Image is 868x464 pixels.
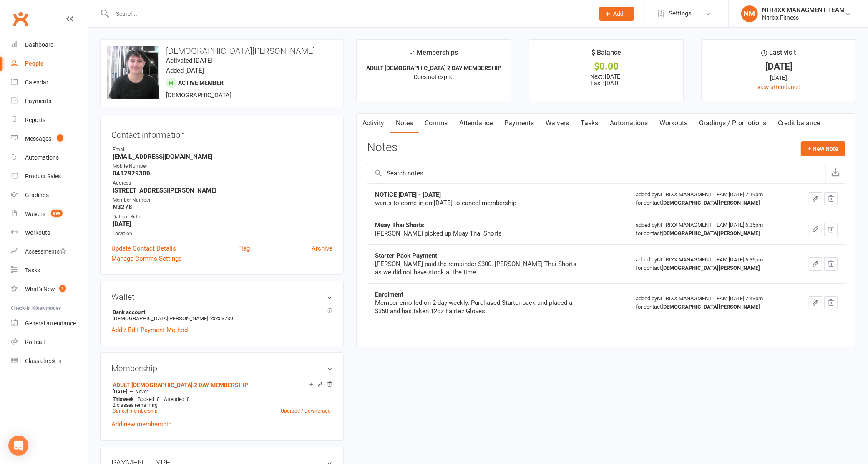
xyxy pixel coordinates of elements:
a: Roll call [11,333,88,352]
div: Address [113,179,332,187]
div: added by NITRIXX MANAGMENT TEAM [DATE] 6:36pm [636,256,786,272]
span: Booked: 0 [138,396,160,402]
a: Add new membership [111,421,171,428]
div: added by NITRIXX MANAGMENT TEAM [DATE] 7:43pm [636,294,786,311]
div: [DATE] [709,62,848,71]
div: Product Sales [25,173,61,180]
a: Dashboard [11,35,88,54]
a: Calendar [11,73,88,92]
a: Activity [357,114,390,133]
a: Payments [11,92,88,111]
a: Notes [390,114,419,133]
div: week [111,396,136,402]
div: Waivers [25,210,45,217]
strong: ADULT [DEMOGRAPHIC_DATA] 2 DAY MEMBERSHIP [366,65,502,71]
a: Product Sales [11,167,88,186]
a: Waivers [540,114,575,133]
a: Credit balance [772,114,826,133]
a: ADULT [DEMOGRAPHIC_DATA] 2 DAY MEMBERSHIP [113,382,248,388]
a: view attendance [757,84,800,90]
li: [DEMOGRAPHIC_DATA][PERSON_NAME] [111,308,332,323]
a: Messages 1 [11,129,88,148]
strong: [DATE] [113,220,332,228]
div: Reports [25,117,45,123]
span: [DATE] [113,389,127,395]
strong: N3278 [113,203,332,211]
div: for contact [636,229,786,238]
div: $0.00 [537,62,676,71]
div: [PERSON_NAME] picked up Muay Thai Shorts [375,229,584,238]
a: Payments [498,114,540,133]
a: Upgrade / Downgrade [281,408,330,414]
a: Update Contact Details [111,243,176,254]
img: image1746609801.png [107,46,159,99]
span: 1 [59,285,66,292]
div: $ Balance [591,47,621,62]
span: [DEMOGRAPHIC_DATA] [166,91,231,99]
strong: 0412929300 [113,170,332,177]
div: Workouts [25,229,50,236]
span: 899 [51,210,63,217]
span: Settings [669,4,692,23]
div: Date of Birth [113,213,332,221]
button: Add [599,7,634,21]
strong: Bank account [113,309,328,315]
div: Tasks [25,267,40,274]
div: Calendar [25,79,48,86]
i: ✓ [410,49,415,57]
span: Never [135,389,148,395]
strong: [STREET_ADDRESS][PERSON_NAME] [113,187,332,194]
strong: NOTICE [DATE] - [DATE] [375,191,441,198]
a: Automations [604,114,654,133]
a: Comms [419,114,453,133]
strong: [DEMOGRAPHIC_DATA][PERSON_NAME] [662,265,760,271]
div: Assessments [25,248,66,255]
div: [DATE] [709,73,848,82]
span: 1 [57,134,63,142]
span: This [113,396,122,402]
a: Clubworx [10,8,31,29]
div: Open Intercom Messenger [8,436,28,456]
a: General attendance kiosk mode [11,314,88,333]
a: Manage Comms Settings [111,254,182,264]
a: Class kiosk mode [11,352,88,370]
a: Flag [238,243,250,254]
div: Dashboard [25,41,54,48]
p: Next: [DATE] Last: [DATE] [537,73,676,86]
time: Added [DATE] [166,67,204,74]
span: Attended: 0 [164,396,190,402]
a: Tasks [11,261,88,280]
h3: Notes [367,141,398,156]
a: Attendance [453,114,498,133]
input: Search notes [367,163,825,183]
span: xxxx 3739 [210,315,233,322]
div: added by NITRIXX MANAGMENT TEAM [DATE] 6:35pm [636,221,786,238]
div: Email [113,146,332,154]
h3: Wallet [111,292,332,302]
h3: Contact information [111,127,332,139]
div: Messages [25,135,51,142]
div: Memberships [410,47,458,63]
span: Active member [178,79,224,86]
strong: Muay Thai Shorts [375,221,424,229]
div: [PERSON_NAME] paid the remainder $300. [PERSON_NAME] Thai Shorts as we did not have stock at the ... [375,260,584,276]
div: Last visit [762,47,796,62]
strong: [DEMOGRAPHIC_DATA][PERSON_NAME] [662,304,760,310]
div: NITRIXX MANAGMENT TEAM [762,6,845,14]
a: Cancel membership [113,408,158,414]
a: Assessments [11,242,88,261]
div: wants to come in on [DATE] to cancel membership [375,199,584,207]
div: Mobile Number [113,162,332,170]
div: General attendance [25,320,76,327]
span: Add [614,10,624,17]
div: Class check-in [25,358,62,364]
div: Location [113,230,332,238]
a: Automations [11,148,88,167]
a: Tasks [575,114,604,133]
a: Reports [11,111,88,129]
div: for contact [636,199,786,207]
h3: Membership [111,364,332,373]
a: Archive [312,243,332,254]
div: for contact [636,303,786,311]
a: People [11,54,88,73]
